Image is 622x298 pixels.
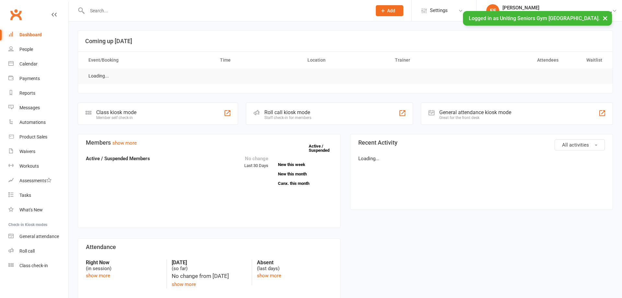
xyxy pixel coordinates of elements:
[387,8,395,13] span: Add
[172,259,247,266] strong: [DATE]
[214,52,302,68] th: Time
[8,229,68,244] a: General attendance kiosk mode
[19,90,35,96] div: Reports
[389,52,477,68] th: Trainer
[264,115,311,120] div: Staff check-in for members
[86,139,332,146] h3: Members
[358,155,605,162] p: Loading...
[19,61,38,66] div: Calendar
[8,203,68,217] a: What's New
[8,42,68,57] a: People
[430,3,448,18] span: Settings
[244,155,268,162] div: No change
[19,193,31,198] div: Tasks
[96,115,136,120] div: Member self check-in
[19,234,59,239] div: General attendance
[86,259,162,266] strong: Right Now
[83,68,115,84] td: Loading...
[19,178,52,183] div: Assessments
[19,32,42,37] div: Dashboard
[486,4,499,17] div: EF
[19,76,40,81] div: Payments
[8,86,68,101] a: Reports
[19,207,43,212] div: What's New
[562,142,589,148] span: All activities
[469,15,600,21] span: Logged in as Uniting Seniors Gym [GEOGRAPHIC_DATA].
[309,139,337,157] a: Active / Suspended
[86,273,110,279] a: show more
[8,71,68,86] a: Payments
[85,38,605,44] h3: Coming up [DATE]
[555,139,605,150] button: All activities
[8,173,68,188] a: Assessments
[8,101,68,115] a: Messages
[302,52,389,68] th: Location
[8,244,68,258] a: Roll call
[86,244,332,250] h3: Attendance
[244,155,268,169] div: Last 30 Days
[19,105,40,110] div: Messages
[172,281,196,287] a: show more
[172,259,247,272] div: (so far)
[477,52,564,68] th: Attendees
[8,144,68,159] a: Waivers
[86,259,162,272] div: (in session)
[8,258,68,273] a: Class kiosk mode
[8,188,68,203] a: Tasks
[112,140,137,146] a: show more
[85,6,367,15] input: Search...
[8,159,68,173] a: Workouts
[83,52,214,68] th: Event/Booking
[8,115,68,130] a: Automations
[19,47,33,52] div: People
[19,120,46,125] div: Automations
[172,272,247,280] div: No change from [DATE]
[19,149,35,154] div: Waivers
[257,259,332,266] strong: Absent
[8,6,24,23] a: Clubworx
[439,115,511,120] div: Great for the front desk
[19,163,39,169] div: Workouts
[358,139,605,146] h3: Recent Activity
[502,5,612,11] div: [PERSON_NAME]
[439,109,511,115] div: General attendance kiosk mode
[19,134,47,139] div: Product Sales
[257,259,332,272] div: (last days)
[86,156,150,161] strong: Active / Suspended Members
[278,162,332,167] a: New this week
[564,52,608,68] th: Waitlist
[264,109,311,115] div: Roll call kiosk mode
[502,11,612,17] div: Uniting Seniors [PERSON_NAME][GEOGRAPHIC_DATA]
[278,172,332,176] a: New this month
[8,57,68,71] a: Calendar
[257,273,281,279] a: show more
[599,11,611,25] button: ×
[376,5,403,16] button: Add
[96,109,136,115] div: Class kiosk mode
[8,28,68,42] a: Dashboard
[19,248,35,254] div: Roll call
[8,130,68,144] a: Product Sales
[278,181,332,185] a: Canx. this month
[19,263,48,268] div: Class check-in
